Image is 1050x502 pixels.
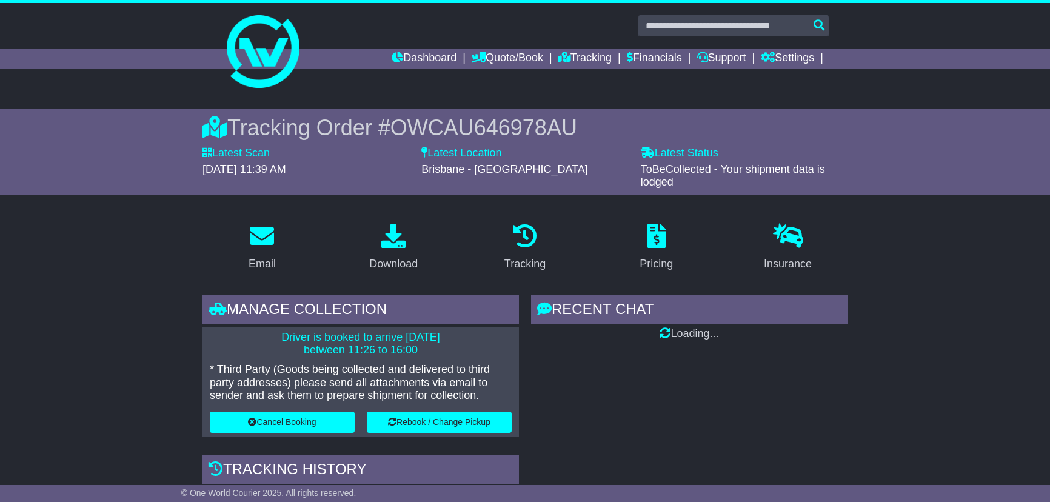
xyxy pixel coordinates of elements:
[369,256,418,272] div: Download
[202,455,519,487] div: Tracking history
[210,363,512,403] p: * Third Party (Goods being collected and delivered to third party addresses) please send all atta...
[210,331,512,357] p: Driver is booked to arrive [DATE] between 11:26 to 16:00
[241,219,284,276] a: Email
[697,49,746,69] a: Support
[249,256,276,272] div: Email
[764,256,812,272] div: Insurance
[367,412,512,433] button: Rebook / Change Pickup
[627,49,682,69] a: Financials
[641,147,718,160] label: Latest Status
[202,295,519,327] div: Manage collection
[761,49,814,69] a: Settings
[531,327,848,341] div: Loading...
[202,147,270,160] label: Latest Scan
[632,219,681,276] a: Pricing
[472,49,543,69] a: Quote/Book
[202,163,286,175] span: [DATE] 11:39 AM
[641,163,825,189] span: ToBeCollected - Your shipment data is lodged
[421,163,587,175] span: Brisbane - [GEOGRAPHIC_DATA]
[181,488,356,498] span: © One World Courier 2025. All rights reserved.
[504,256,546,272] div: Tracking
[202,115,848,141] div: Tracking Order #
[756,219,820,276] a: Insurance
[640,256,673,272] div: Pricing
[392,49,456,69] a: Dashboard
[210,412,355,433] button: Cancel Booking
[531,295,848,327] div: RECENT CHAT
[361,219,426,276] a: Download
[558,49,612,69] a: Tracking
[497,219,553,276] a: Tracking
[390,115,577,140] span: OWCAU646978AU
[421,147,501,160] label: Latest Location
